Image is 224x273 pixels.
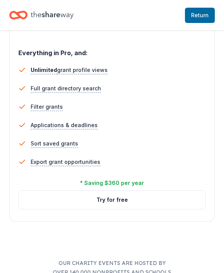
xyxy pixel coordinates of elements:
[18,42,206,58] div: Everything in Pro, and:
[80,178,144,188] div: * Saving $360 per year
[31,67,108,73] span: grant profile views
[31,102,63,111] span: Filter grants
[19,191,205,209] button: Try for free
[31,67,57,73] span: Unlimited
[191,11,209,20] span: Return
[31,139,78,148] span: Sort saved grants
[31,157,100,167] span: Export grant opportunities
[185,8,215,23] a: Return
[31,121,98,130] span: Applications & deadlines
[31,84,101,93] span: Full grant directory search
[9,6,74,24] a: Home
